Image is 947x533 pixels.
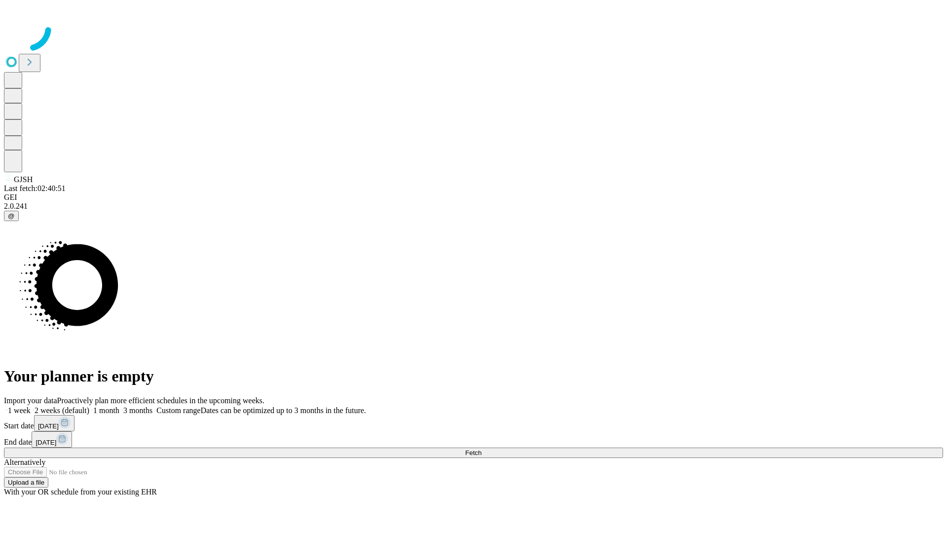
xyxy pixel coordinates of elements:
[4,184,66,192] span: Last fetch: 02:40:51
[35,406,89,415] span: 2 weeks (default)
[123,406,152,415] span: 3 months
[4,367,943,385] h1: Your planner is empty
[36,439,56,446] span: [DATE]
[38,422,59,430] span: [DATE]
[4,458,45,466] span: Alternatively
[4,431,943,448] div: End date
[4,448,943,458] button: Fetch
[4,202,943,211] div: 2.0.241
[8,406,31,415] span: 1 week
[8,212,15,220] span: @
[4,211,19,221] button: @
[4,415,943,431] div: Start date
[4,488,157,496] span: With your OR schedule from your existing EHR
[57,396,264,405] span: Proactively plan more efficient schedules in the upcoming weeks.
[4,396,57,405] span: Import your data
[34,415,74,431] button: [DATE]
[201,406,366,415] span: Dates can be optimized up to 3 months in the future.
[32,431,72,448] button: [DATE]
[14,175,33,184] span: GJSH
[465,449,481,457] span: Fetch
[4,193,943,202] div: GEI
[93,406,119,415] span: 1 month
[4,477,48,488] button: Upload a file
[156,406,200,415] span: Custom range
